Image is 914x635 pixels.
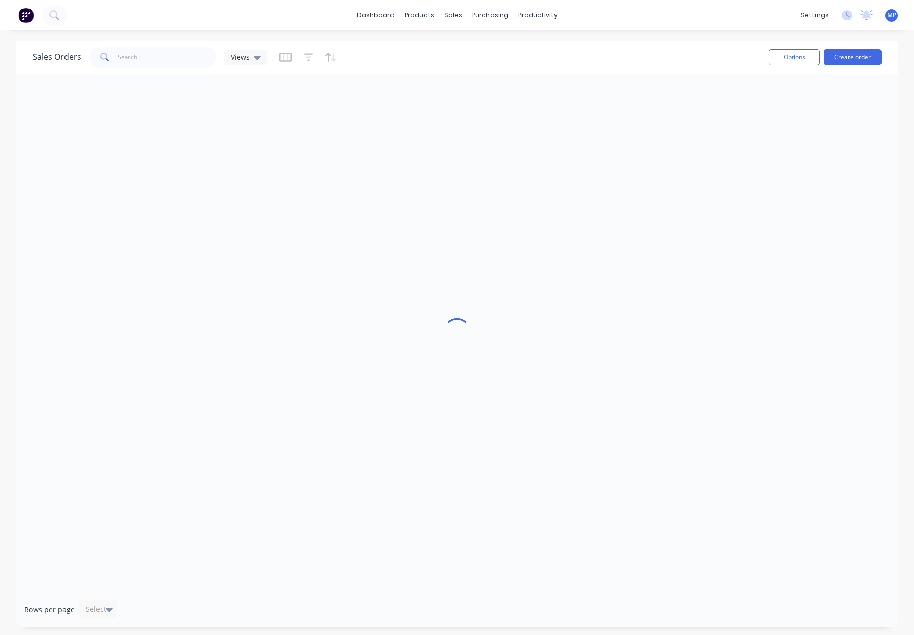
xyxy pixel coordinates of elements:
span: Views [231,52,250,62]
img: Factory [18,8,34,23]
div: Select... [86,604,112,614]
div: productivity [513,8,563,23]
input: Search... [118,47,217,68]
div: sales [439,8,467,23]
h1: Sales Orders [32,52,81,62]
span: MP [887,11,896,20]
a: dashboard [352,8,400,23]
div: purchasing [467,8,513,23]
span: Rows per page [24,605,75,615]
button: Create order [824,49,882,65]
div: settings [796,8,834,23]
button: Options [769,49,820,65]
div: products [400,8,439,23]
